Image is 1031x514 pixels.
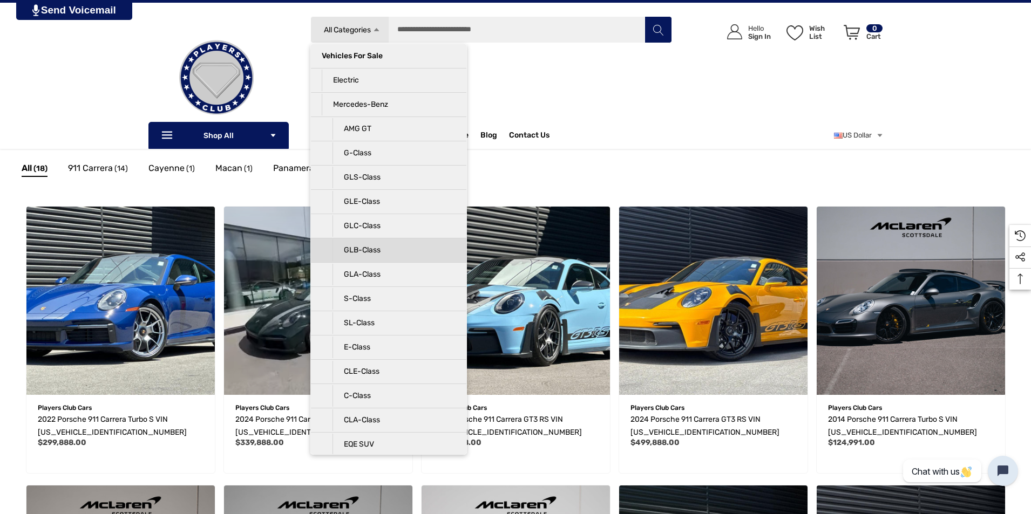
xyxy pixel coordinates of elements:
[828,413,994,439] a: 2014 Porsche 911 Carrera Turbo S VIN WP0AD2A9XES167625,$124,991.00
[160,129,177,142] svg: Icon Line
[235,413,401,439] a: 2024 Porsche 911 Carrera Turbo S VIN WP0AD2A93RS253171,$339,888.00
[509,131,550,142] a: Contact Us
[786,25,803,40] svg: Wish List
[235,401,401,415] p: Players Club Cars
[38,413,204,439] a: 2022 Porsche 911 Carrera Turbo S VIN WP0AD2A94NS255103,$299,888.00
[866,24,883,32] p: 0
[224,207,412,395] a: 2024 Porsche 911 Carrera Turbo S VIN WP0AD2A93RS253171,$339,888.00
[333,288,456,310] p: S-Class
[68,161,128,179] a: Button Go To Sub Category 911 Carrera
[433,413,599,439] a: 2024 Porsche 911 Carrera GT3 RS VIN WP0AF2A97RS273868,$479,888.00
[215,161,253,179] a: Button Go To Sub Category Macan
[333,409,456,431] p: CLA-Class
[333,385,456,407] p: C-Class
[333,264,456,285] p: GLA-Class
[809,24,838,40] p: Wish List
[333,167,456,188] p: GLS-Class
[322,94,456,115] p: Mercedes-Benz
[310,16,389,43] a: All Categories Icon Arrow Down Icon Arrow Up
[235,415,384,437] span: 2024 Porsche 911 Carrera Turbo S VIN [US_VEHICLE_IDENTIFICATION_NUMBER]
[630,415,779,437] span: 2024 Porsche 911 Carrera GT3 RS VIN [US_VEHICLE_IDENTIFICATION_NUMBER]
[480,131,497,142] a: Blog
[422,207,610,395] img: For Sale: 2024 Porsche 911 Carrera GT3 RS VIN WP0AF2A97RS273868
[333,239,456,261] p: GLB-Class
[834,125,884,146] a: USD
[333,434,456,455] p: EQE SUV
[828,438,875,447] span: $124,991.00
[372,26,381,34] svg: Icon Arrow Up
[224,207,412,395] img: For Sale: 2024 Porsche 911 Carrera Turbo S VIN WP0AD2A93RS253171
[727,24,742,39] svg: Icon User Account
[817,207,1005,395] img: For Sale: 2014 Porsche 911 Carrera Turbo S VIN WP0AD2A9XES167625
[645,16,671,43] button: Search
[715,13,776,51] a: Sign in
[38,415,187,437] span: 2022 Porsche 911 Carrera Turbo S VIN [US_VEHICLE_IDENTIFICATION_NUMBER]
[433,401,599,415] p: Players Club Cars
[162,24,270,132] img: Players Club | Cars For Sale
[68,161,113,175] span: 911 Carrera
[22,161,32,175] span: All
[244,162,253,176] span: (1)
[148,161,185,175] span: Cayenne
[748,32,771,40] p: Sign In
[333,361,456,382] p: CLE-Class
[148,122,289,149] p: Shop All
[433,415,582,437] span: 2024 Porsche 911 Carrera GT3 RS VIN [US_VEHICLE_IDENTIFICATION_NUMBER]
[630,413,796,439] a: 2024 Porsche 911 Carrera GT3 RS VIN WP0AF2A90RS272464,$499,888.00
[333,118,456,140] p: AMG GT
[828,401,994,415] p: Players Club Cars
[817,207,1005,395] a: 2014 Porsche 911 Carrera Turbo S VIN WP0AD2A9XES167625,$124,991.00
[273,161,314,175] span: Panamera
[333,142,456,164] p: G-Class
[235,438,284,447] span: $339,888.00
[1009,273,1031,284] svg: Top
[619,207,808,395] img: For Sale: 2024 Porsche 911 Carrera GT3 RS VIN WP0AF2A90RS272464
[33,162,48,176] span: (18)
[422,207,610,395] a: 2024 Porsche 911 Carrera GT3 RS VIN WP0AF2A97RS273868,$479,888.00
[333,215,456,237] p: GLC-Class
[619,207,808,395] a: 2024 Porsche 911 Carrera GT3 RS VIN WP0AF2A90RS272464,$499,888.00
[630,438,680,447] span: $499,888.00
[748,24,771,32] p: Hello
[26,207,215,395] img: For Sale: 2022 Porsche 911 Carrera Turbo S VIN WP0AD2A94NS255103
[333,337,456,358] p: E-Class
[333,191,456,213] p: GLE-Class
[839,13,884,56] a: Cart with 0 items
[630,401,796,415] p: Players Club Cars
[333,312,456,334] p: SL-Class
[38,438,86,447] span: $299,888.00
[322,45,456,67] p: Vehicles For Sale
[114,162,128,176] span: (14)
[828,415,977,437] span: 2014 Porsche 911 Carrera Turbo S VIN [US_VEHICLE_IDENTIFICATION_NUMBER]
[32,4,39,16] img: PjwhLS0gR2VuZXJhdG9yOiBHcmF2aXQuaW8gLS0+PHN2ZyB4bWxucz0iaHR0cDovL3d3dy53My5vcmcvMjAwMC9zdmciIHhtb...
[148,161,195,179] a: Button Go To Sub Category Cayenne
[26,207,215,395] a: 2022 Porsche 911 Carrera Turbo S VIN WP0AD2A94NS255103,$299,888.00
[782,13,839,51] a: Wish List Wish List
[866,32,883,40] p: Cart
[186,162,195,176] span: (1)
[38,401,204,415] p: Players Club Cars
[273,161,324,179] a: Button Go To Sub Category Panamera
[323,25,370,35] span: All Categories
[269,132,277,139] svg: Icon Arrow Down
[844,25,860,40] svg: Review Your Cart
[322,70,456,91] p: Electric
[215,161,242,175] span: Macan
[1015,252,1026,263] svg: Social Media
[1015,230,1026,241] svg: Recently Viewed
